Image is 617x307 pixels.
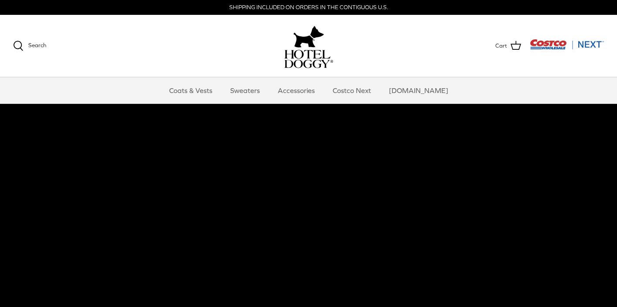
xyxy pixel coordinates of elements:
a: Coats & Vests [161,77,220,103]
a: Sweaters [222,77,268,103]
a: hoteldoggy.com hoteldoggycom [284,24,333,68]
span: Cart [495,41,507,51]
a: Visit Costco Next [530,45,604,51]
img: hoteldoggycom [284,50,333,68]
a: Search [13,41,46,51]
img: Costco Next [530,39,604,50]
a: [DOMAIN_NAME] [381,77,456,103]
a: Costco Next [325,77,379,103]
a: Accessories [270,77,323,103]
a: Cart [495,40,521,52]
span: Search [28,42,46,48]
img: hoteldoggy.com [293,24,324,50]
